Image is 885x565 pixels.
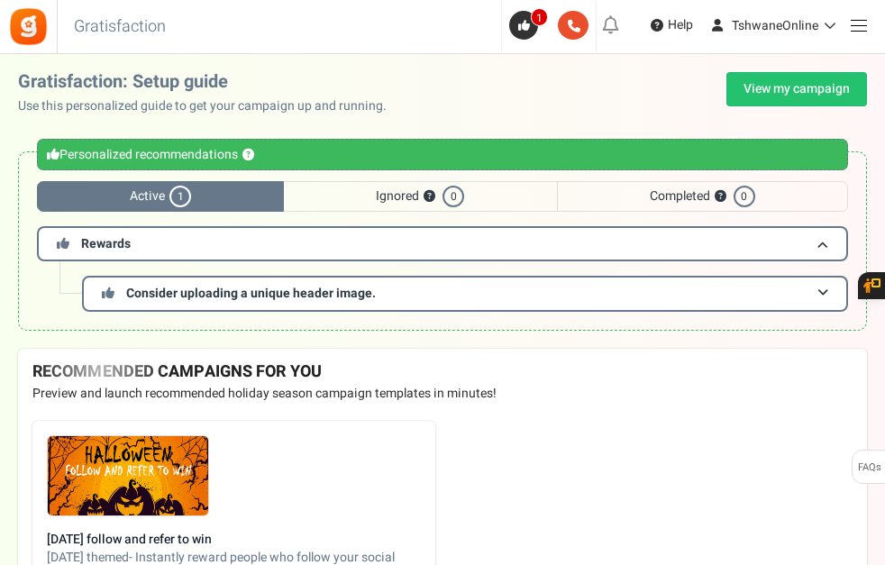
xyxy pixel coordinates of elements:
[663,16,693,34] span: Help
[643,11,700,40] a: Help
[841,7,876,42] a: Menu
[126,284,376,303] span: Consider uploading a unique header image.
[32,385,853,403] p: Preview and launch recommended holiday season campaign templates in minutes!
[732,16,818,35] span: TshwaneOnline
[557,181,848,212] span: Completed
[242,150,254,161] button: ?
[8,6,49,47] img: Gratisfaction
[37,181,284,212] span: Active
[509,11,551,40] a: 1
[37,139,848,170] div: Personalized recommendations
[18,97,401,115] p: Use this personalized guide to get your campaign up and running.
[715,191,726,203] button: ?
[54,9,186,45] h3: Gratisfaction
[284,181,556,212] span: Ignored
[81,234,131,253] span: Rewards
[169,186,191,207] span: 1
[531,8,548,26] span: 1
[18,72,401,92] h2: Gratisfaction: Setup guide
[48,436,208,517] img: Recommended Campaigns
[424,191,435,203] button: ?
[726,72,867,106] a: View my campaign
[47,531,421,549] strong: [DATE] follow and refer to win
[32,363,853,381] h4: RECOMMENDED CAMPAIGNS FOR YOU
[734,186,755,207] span: 0
[442,186,464,207] span: 0
[857,451,881,485] span: FAQs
